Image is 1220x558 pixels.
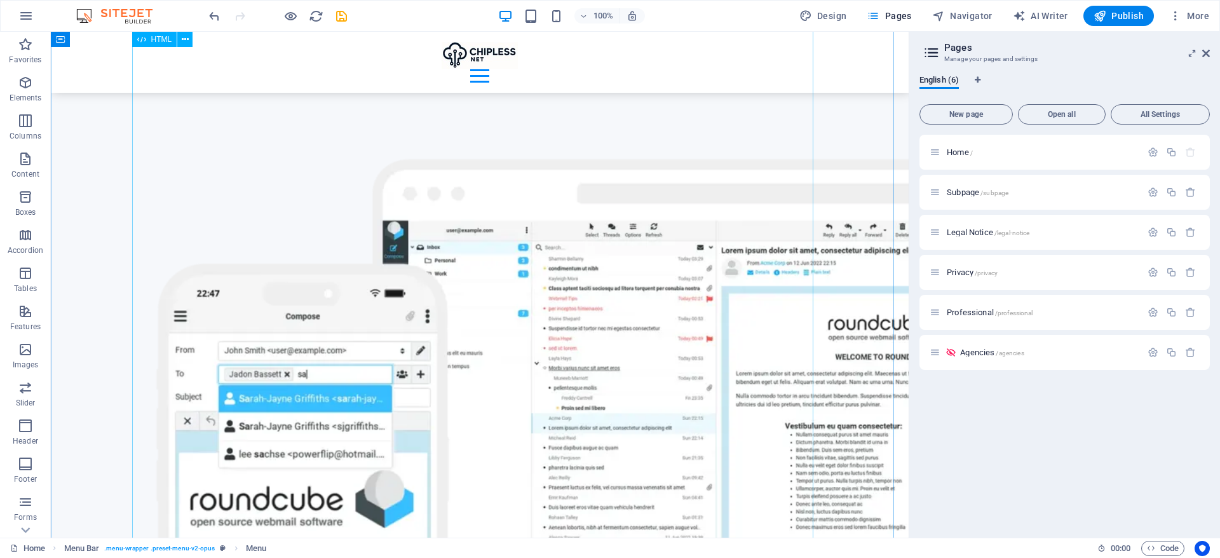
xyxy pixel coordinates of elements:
[1116,111,1204,118] span: All Settings
[867,10,911,22] span: Pages
[1185,147,1196,158] div: The startpage cannot be deleted
[10,541,45,556] a: Click to cancel selection. Double-click to open Pages
[799,10,847,22] span: Design
[10,131,41,141] p: Columns
[9,55,41,65] p: Favorites
[1164,6,1214,26] button: More
[1148,347,1158,358] div: Settings
[1166,307,1177,318] div: Duplicate
[1185,187,1196,198] div: Remove
[943,188,1141,196] div: Subpage/subpage
[593,8,614,24] h6: 100%
[996,350,1024,357] span: /agencies
[927,6,998,26] button: Navigator
[947,147,973,157] span: Home
[1147,541,1179,556] span: Code
[944,53,1184,65] h3: Manage your pages and settings
[1169,10,1209,22] span: More
[1120,543,1122,553] span: :
[14,283,37,294] p: Tables
[1185,267,1196,278] div: Remove
[220,545,226,552] i: This element is a customizable preset
[334,9,349,24] i: Save (Ctrl+S)
[15,207,36,217] p: Boxes
[947,308,1033,317] span: Professional
[13,436,38,446] p: Header
[994,229,1030,236] span: /legal-notice
[1094,10,1144,22] span: Publish
[943,228,1141,236] div: Legal Notice/legal-notice
[64,541,100,556] span: Click to select. Double-click to edit
[309,9,323,24] i: Reload page
[1111,541,1130,556] span: 00 00
[794,6,852,26] div: Design (Ctrl+Alt+Y)
[919,75,1210,99] div: Language Tabs
[975,269,998,276] span: /privacy
[1148,307,1158,318] div: Settings
[995,310,1033,316] span: /professional
[14,512,37,522] p: Forms
[283,8,298,24] button: Click here to leave preview mode and continue editing
[1185,227,1196,238] div: Remove
[1148,187,1158,198] div: Settings
[932,10,993,22] span: Navigator
[151,36,172,43] span: HTML
[1008,6,1073,26] button: AI Writer
[73,8,168,24] img: Editor Logo
[11,169,39,179] p: Content
[970,149,973,156] span: /
[574,8,620,24] button: 100%
[1166,267,1177,278] div: Duplicate
[8,245,43,255] p: Accordion
[16,398,36,408] p: Slider
[1013,10,1068,22] span: AI Writer
[1018,104,1106,125] button: Open all
[14,474,37,484] p: Footer
[1185,347,1196,358] div: Remove
[1148,147,1158,158] div: Settings
[627,10,638,22] i: On resize automatically adjust zoom level to fit chosen device.
[334,8,349,24] button: save
[947,187,1008,197] span: Click to open page
[1148,267,1158,278] div: Settings
[10,322,41,332] p: Features
[919,72,959,90] span: English (6)
[1166,147,1177,158] div: Duplicate
[1195,541,1210,556] button: Usercentrics
[1083,6,1154,26] button: Publish
[947,228,1029,237] span: Click to open page
[943,308,1141,316] div: Professional/professional
[862,6,916,26] button: Pages
[207,8,222,24] button: undo
[943,148,1141,156] div: Home/
[1111,104,1210,125] button: All Settings
[1185,307,1196,318] div: Remove
[960,348,1024,357] span: Agencies
[207,9,222,24] i: Undo: Change pages (Ctrl+Z)
[943,268,1141,276] div: Privacy/privacy
[794,6,852,26] button: Design
[13,360,39,370] p: Images
[10,93,42,103] p: Elements
[308,8,323,24] button: reload
[919,104,1013,125] button: New page
[925,111,1007,118] span: New page
[947,268,998,277] span: Privacy
[1141,541,1184,556] button: Code
[1097,541,1131,556] h6: Session time
[1166,187,1177,198] div: Duplicate
[1148,227,1158,238] div: Settings
[64,541,267,556] nav: breadcrumb
[980,189,1008,196] span: /subpage
[1024,111,1100,118] span: Open all
[246,541,266,556] span: Click to select. Double-click to edit
[1166,227,1177,238] div: Duplicate
[104,541,215,556] span: . menu-wrapper .preset-menu-v2-opus
[944,42,1210,53] h2: Pages
[1166,347,1177,358] div: Duplicate
[956,348,1141,357] div: Agencies/agencies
